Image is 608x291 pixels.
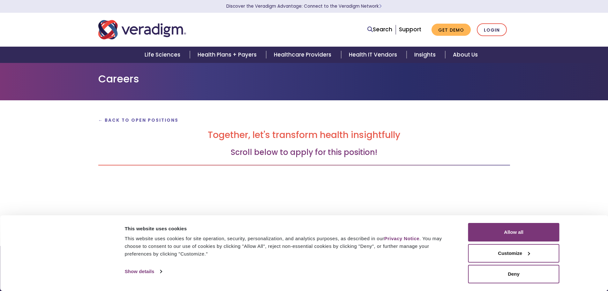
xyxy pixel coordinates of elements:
a: Show details [125,267,162,276]
button: Allow all [468,223,559,241]
a: Health IT Vendors [341,47,407,63]
a: Support [399,26,421,33]
a: Life Sciences [137,47,190,63]
a: Get Demo [432,24,471,36]
h3: Scroll below to apply for this position! [98,148,510,157]
a: Privacy Notice [384,236,419,241]
h1: Careers [98,73,510,85]
a: Health Plans + Payers [190,47,266,63]
span: Learn More [379,3,382,9]
a: Insights [407,47,445,63]
a: Login [477,23,507,36]
h2: Together, let's transform health insightfully [98,130,510,141]
img: Veradigm logo [98,19,186,40]
button: Customize [468,244,559,263]
a: About Us [445,47,485,63]
button: Deny [468,265,559,283]
div: This website uses cookies [125,225,454,233]
a: Search [367,25,392,34]
div: This website uses cookies for site operation, security, personalization, and analytics purposes, ... [125,235,454,258]
a: ← Back to Open Positions [98,117,179,123]
a: Discover the Veradigm Advantage: Connect to the Veradigm NetworkLearn More [226,3,382,9]
a: Healthcare Providers [266,47,341,63]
